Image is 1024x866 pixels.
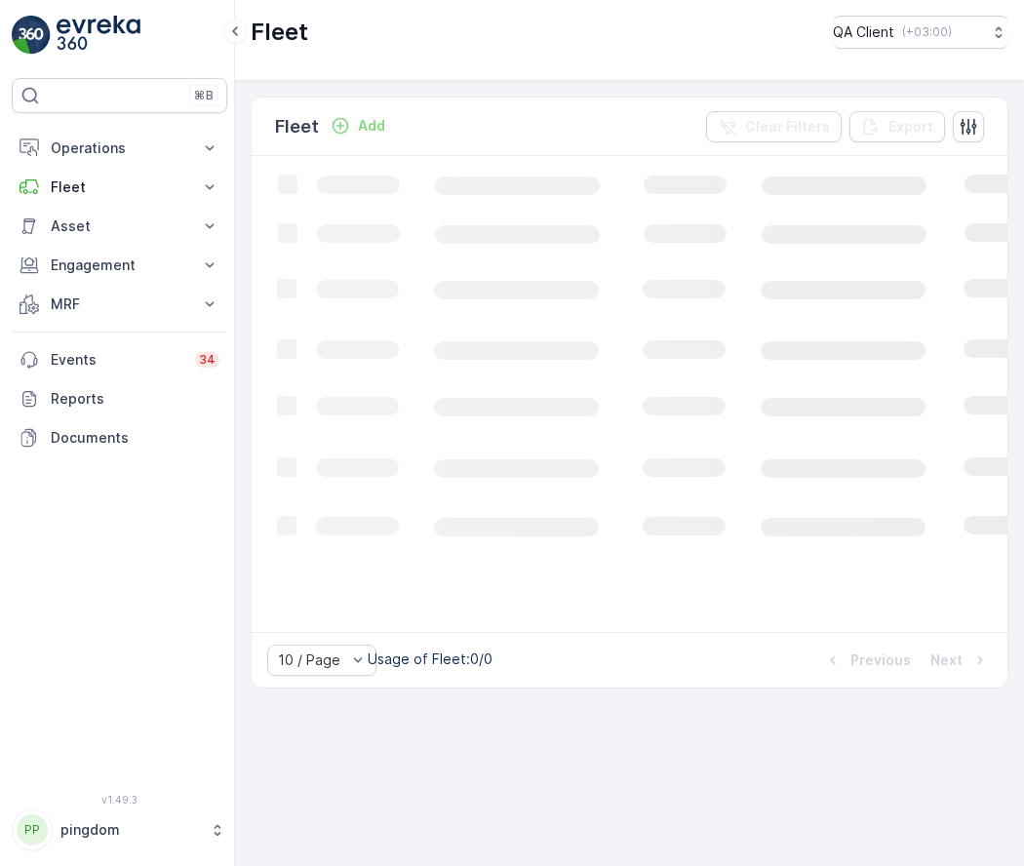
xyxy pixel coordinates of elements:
[51,295,188,314] p: MRF
[51,428,219,448] p: Documents
[12,379,227,418] a: Reports
[51,138,188,158] p: Operations
[928,649,992,672] button: Next
[12,418,227,457] a: Documents
[199,352,216,368] p: 34
[902,24,952,40] p: ( +03:00 )
[833,16,1008,49] button: QA Client(+03:00)
[51,256,188,275] p: Engagement
[194,88,214,103] p: ⌘B
[12,340,227,379] a: Events34
[706,111,842,142] button: Clear Filters
[51,350,183,370] p: Events
[12,16,51,55] img: logo
[275,113,319,140] p: Fleet
[368,649,492,669] p: Usage of Fleet : 0/0
[358,116,385,136] p: Add
[12,168,227,207] button: Fleet
[57,16,140,55] img: logo_light-DOdMpM7g.png
[323,114,393,138] button: Add
[833,22,894,42] p: QA Client
[12,794,227,806] span: v 1.49.3
[60,820,200,840] p: pingdom
[888,117,933,137] p: Export
[251,17,308,48] p: Fleet
[51,177,188,197] p: Fleet
[12,285,227,324] button: MRF
[821,649,913,672] button: Previous
[12,246,227,285] button: Engagement
[12,809,227,850] button: PPpingdom
[850,650,911,670] p: Previous
[930,650,963,670] p: Next
[51,216,188,236] p: Asset
[849,111,945,142] button: Export
[12,207,227,246] button: Asset
[51,389,219,409] p: Reports
[17,814,48,846] div: PP
[12,129,227,168] button: Operations
[745,117,830,137] p: Clear Filters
